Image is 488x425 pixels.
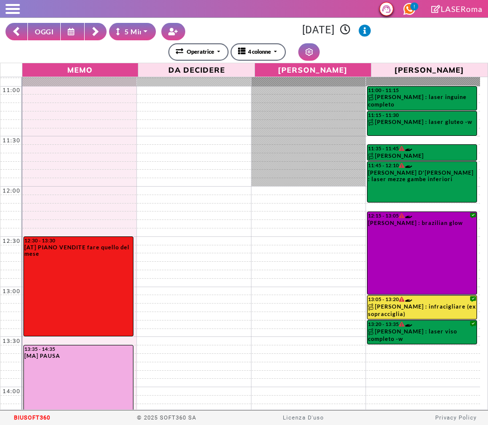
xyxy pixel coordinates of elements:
[368,219,477,229] div: [PERSON_NAME] : brazilian glow
[257,64,368,75] span: [PERSON_NAME]
[368,94,375,101] img: PERCORSO
[431,5,441,13] i: Clicca per andare alla pagina di firma
[27,23,61,40] button: OGGI
[368,94,477,110] div: [PERSON_NAME] : laser inguine completo
[368,328,477,344] div: [PERSON_NAME] : laser viso completo -w
[161,23,185,40] button: Crea nuovo contatto rapido
[0,87,22,94] div: 11:00
[368,119,375,126] img: PERCORSO
[374,64,485,75] span: [PERSON_NAME]
[368,296,477,303] div: 13:05 - 13:20
[368,153,375,160] img: PERCORSO
[368,169,477,185] div: [PERSON_NAME] D'[PERSON_NAME] : laser mezze gambe inferiori
[0,337,22,344] div: 13:30
[368,152,477,160] div: [PERSON_NAME] D'[PERSON_NAME] : laser ascelle
[435,415,477,421] a: Privacy Policy
[191,24,483,37] h3: [DATE]
[24,346,132,352] div: 13:35 - 14:35
[368,304,375,311] img: PERCORSO
[368,145,477,152] div: 11:35 - 11:45
[399,213,404,218] i: Il cliente ha degli insoluti
[0,237,22,244] div: 12:30
[24,244,132,257] div: [AT] PIANO VENDITE fare quello del mese
[399,146,404,151] i: Il cliente ha degli insoluti
[0,388,22,395] div: 14:00
[368,87,477,93] div: 11:00 - 11:15
[368,303,477,319] div: [PERSON_NAME] : infracigliare (ex sopracciglia)
[283,415,324,421] a: Licenza D'uso
[24,237,132,243] div: 12:30 - 13:30
[368,118,477,129] div: [PERSON_NAME] : laser gluteo -w
[0,187,22,194] div: 12:00
[368,212,477,219] div: 12:15 - 13:05
[368,328,375,335] img: PERCORSO
[0,288,22,295] div: 13:00
[399,321,404,326] i: Il cliente ha degli insoluti
[141,64,252,75] span: Da Decidere
[0,137,22,144] div: 11:30
[368,321,477,327] div: 13:20 - 13:35
[368,112,477,118] div: 11:15 - 11:30
[399,163,404,168] i: Il cliente ha degli insoluti
[24,352,132,359] div: [MA] PAUSA
[399,297,404,302] i: Il cliente ha degli insoluti
[368,162,477,169] div: 11:45 - 12:10
[25,64,136,75] span: Memo
[116,26,153,37] div: 5 Minuti
[431,4,483,13] a: LASERoma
